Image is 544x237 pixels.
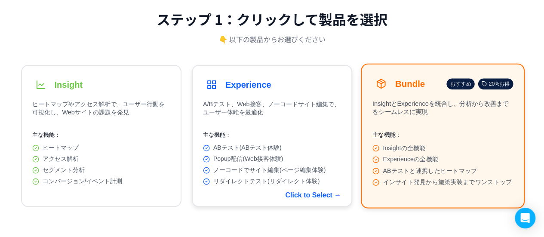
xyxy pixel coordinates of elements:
[213,155,283,163] span: Popup配信(Web接客体験)
[285,191,341,199] div: Click to Select →
[372,131,513,139] p: 主な機能：
[43,178,123,185] span: コンバージョン/イベント計測
[43,144,79,152] span: ヒートマップ
[203,100,341,121] p: A/Bテスト、Web接客、ノーコードサイト編集で、ユーザー体験を最適化
[203,131,341,139] p: 主な機能：
[219,34,326,44] p: 👇 以下の製品からお選びください
[447,78,475,89] div: おすすめ
[372,99,513,120] p: InsightとExperienceを統合し、分析から改善までをシームレスに実現
[157,9,387,29] h2: ステップ 1：クリックして製品を選択
[478,78,513,89] div: 20%お得
[395,79,425,89] h3: Bundle
[213,166,326,174] span: ノーコードでサイト編集(ページ編集体験)
[213,178,320,185] span: リダイレクトテスト(リダイレクト体験)
[21,65,181,207] button: Insightヒートマップやアクセス解析で、ユーザー行動を可視化し、Webサイトの課題を発見主な機能：ヒートマップアクセス解析セグメント分析コンバージョン/イベント計測
[32,131,170,139] p: 主な機能：
[43,166,85,174] span: セグメント分析
[32,100,170,121] p: ヒートマップやアクセス解析で、ユーザー行動を可視化し、Webサイトの課題を発見
[192,65,352,207] button: ExperienceA/Bテスト、Web接客、ノーコードサイト編集で、ユーザー体験を最適化主な機能：ABテスト(ABテスト体験)Popup配信(Web接客体験)ノーコードでサイト編集(ページ編集...
[383,156,438,163] span: Experienceの全機能
[213,144,282,152] span: ABテスト(ABテスト体験)
[361,64,525,209] button: Bundleおすすめ20%お得InsightとExperienceを統合し、分析から改善までをシームレスに実現主な機能：Insightの全機能Experienceの全機能ABテストと連携したヒー...
[383,144,425,152] span: Insightの全機能
[225,80,271,90] h3: Experience
[383,179,512,186] span: インサイト発見から施策実装までワンストップ
[383,167,477,175] span: ABテストと連携したヒートマップ
[55,80,83,90] h3: Insight
[43,155,79,163] span: アクセス解析
[515,208,535,228] div: Open Intercom Messenger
